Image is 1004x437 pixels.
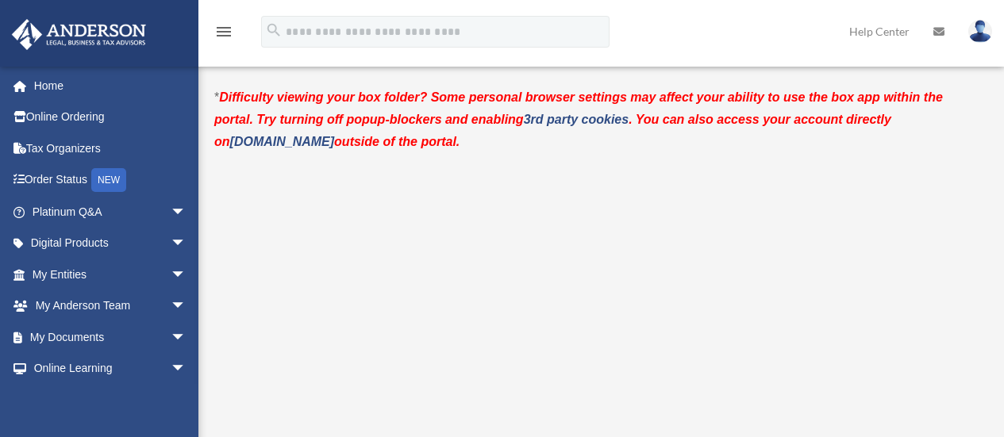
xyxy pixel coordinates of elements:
[524,113,629,126] a: 3rd party cookies
[171,228,202,260] span: arrow_drop_down
[171,196,202,228] span: arrow_drop_down
[171,290,202,323] span: arrow_drop_down
[968,20,992,43] img: User Pic
[7,19,151,50] img: Anderson Advisors Platinum Portal
[11,321,210,353] a: My Documentsarrow_drop_down
[11,102,210,133] a: Online Ordering
[91,168,126,192] div: NEW
[11,228,210,259] a: Digital Productsarrow_drop_down
[11,164,210,197] a: Order StatusNEW
[171,321,202,354] span: arrow_drop_down
[11,290,210,322] a: My Anderson Teamarrow_drop_down
[171,259,202,291] span: arrow_drop_down
[11,196,210,228] a: Platinum Q&Aarrow_drop_down
[171,353,202,385] span: arrow_drop_down
[11,353,210,385] a: Online Learningarrow_drop_down
[230,135,335,148] a: [DOMAIN_NAME]
[11,132,210,164] a: Tax Organizers
[11,259,210,290] a: My Entitiesarrow_drop_down
[214,22,233,41] i: menu
[265,21,283,39] i: search
[214,90,943,148] strong: Difficulty viewing your box folder? Some personal browser settings may affect your ability to use...
[214,28,233,41] a: menu
[11,70,210,102] a: Home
